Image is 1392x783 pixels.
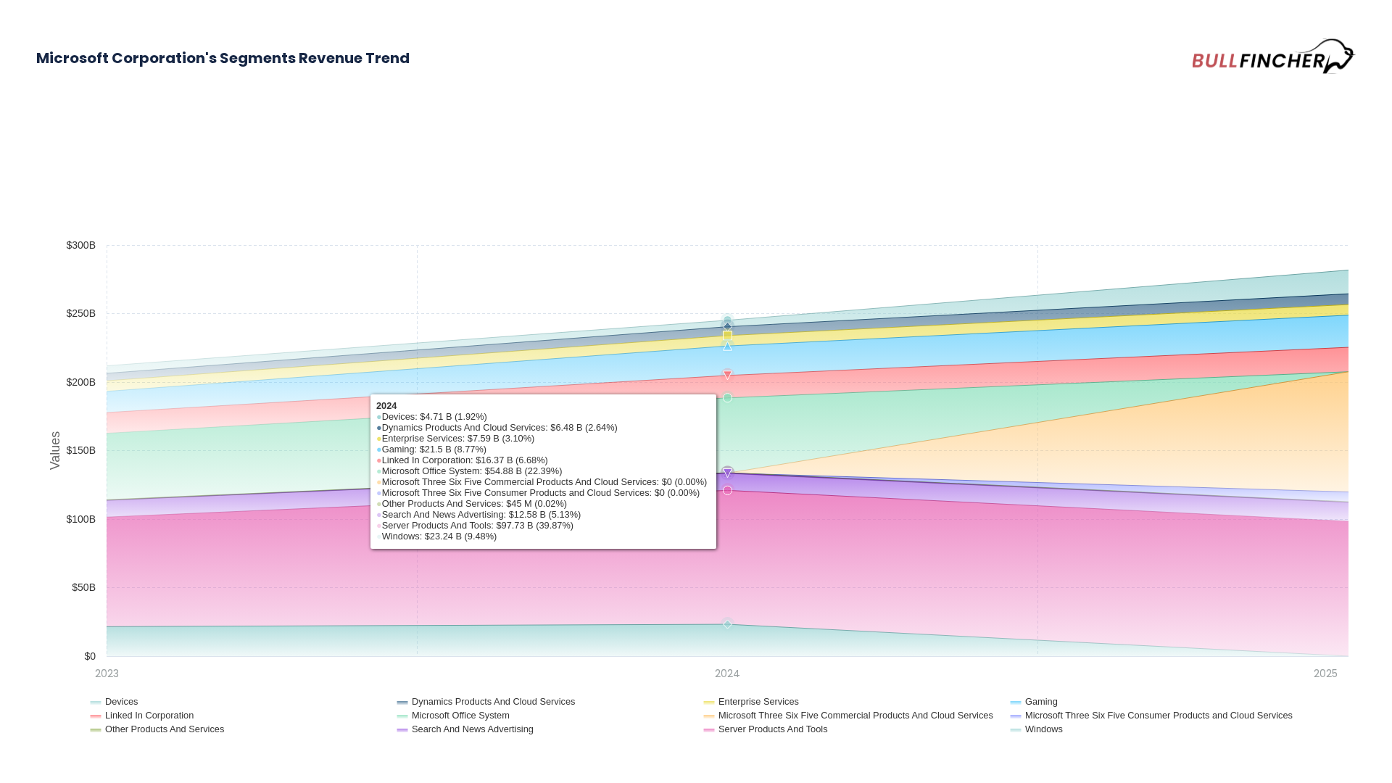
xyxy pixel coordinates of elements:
[105,724,224,734] text: Other Products And Services
[715,666,740,681] text: 2024
[67,307,96,319] text: $250B
[105,710,194,721] text: Linked In Corporation
[412,696,575,707] text: Dynamics Products And Cloud Services
[36,238,1356,747] svg: Microsoft Corporation's Segments Revenue Trend
[412,724,534,734] text: Search And News Advertising
[67,444,96,456] text: $150B
[1025,696,1058,707] text: Gaming
[67,376,96,388] text: $200B
[67,239,96,251] text: $300B
[95,666,119,681] text: 2023
[718,724,828,734] text: Server Products And Tools
[412,710,510,721] text: Microsoft Office System
[84,650,96,662] text: $0
[1025,710,1293,721] text: Microsoft Three Six Five Consumer Products and Cloud Services
[105,696,138,707] text: Devices
[1025,724,1063,734] text: Windows
[72,581,96,593] text: $50B
[48,431,62,471] text: Values
[67,513,96,525] text: $100B
[1314,666,1338,681] text: 2025
[718,696,799,707] text: Enterprise Services
[718,710,993,721] text: Microsoft Three Six Five Commercial Products And Cloud Services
